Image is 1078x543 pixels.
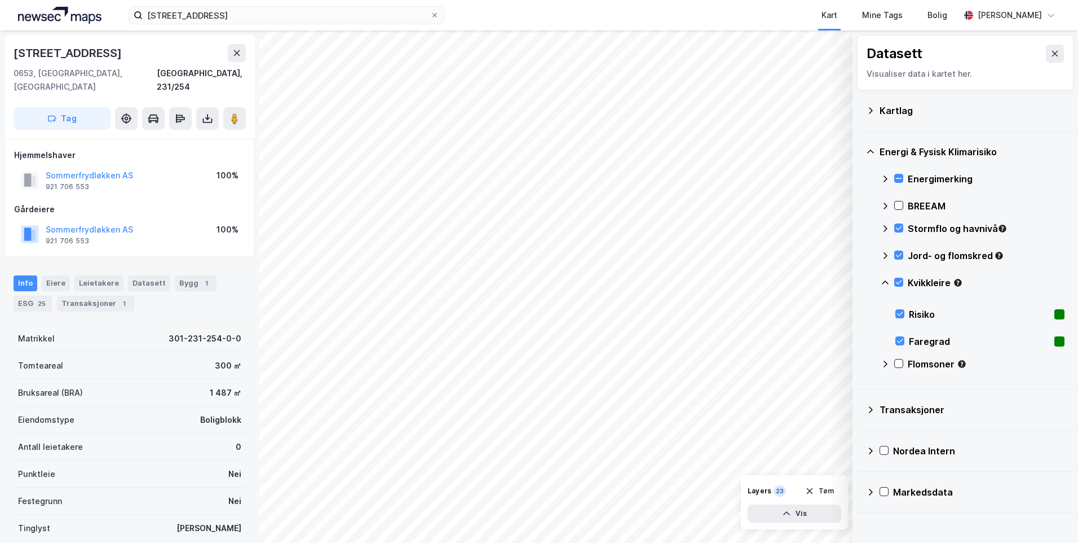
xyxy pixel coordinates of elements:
[880,145,1064,159] div: Energi & Fysisk Klimarisiko
[128,275,170,291] div: Datasett
[957,359,967,369] div: Tooltip anchor
[36,298,48,309] div: 25
[14,148,245,162] div: Hjemmelshaver
[893,485,1064,499] div: Markedsdata
[14,67,157,94] div: 0653, [GEOGRAPHIC_DATA], [GEOGRAPHIC_DATA]
[143,7,430,24] input: Søk på adresse, matrikkel, gårdeiere, leietakere eller personer
[157,67,246,94] div: [GEOGRAPHIC_DATA], 231/254
[821,8,837,22] div: Kart
[215,359,241,373] div: 300 ㎡
[175,275,217,291] div: Bygg
[774,485,786,497] div: 23
[748,487,771,496] div: Layers
[236,440,241,454] div: 0
[908,357,1064,371] div: Flomsoner
[18,7,101,24] img: logo.a4113a55bc3d86da70a041830d287a7e.svg
[18,440,83,454] div: Antall leietakere
[217,169,238,182] div: 100%
[978,8,1042,22] div: [PERSON_NAME]
[880,104,1064,117] div: Kartlag
[18,413,74,427] div: Eiendomstype
[217,223,238,237] div: 100%
[228,467,241,481] div: Nei
[169,332,241,345] div: 301-231-254-0-0
[57,296,134,312] div: Transaksjoner
[176,522,241,535] div: [PERSON_NAME]
[14,107,111,130] button: Tag
[18,332,55,345] div: Matrikkel
[862,8,903,22] div: Mine Tags
[74,275,123,291] div: Leietakere
[908,222,1064,235] div: Stormflo og havnivå
[18,522,50,535] div: Tinglyst
[14,296,52,312] div: ESG
[1022,489,1078,543] iframe: Chat Widget
[18,386,83,400] div: Bruksareal (BRA)
[893,444,1064,458] div: Nordea Intern
[201,278,212,289] div: 1
[14,203,245,216] div: Gårdeiere
[997,224,1008,234] div: Tooltip anchor
[228,494,241,508] div: Nei
[908,249,1064,262] div: Jord- og flomskred
[953,278,963,288] div: Tooltip anchor
[909,335,1050,348] div: Faregrad
[867,67,1064,81] div: Visualiser data i kartet her.
[994,251,1004,261] div: Tooltip anchor
[798,482,841,500] button: Tøm
[14,275,37,291] div: Info
[908,276,1064,290] div: Kvikkleire
[908,172,1064,186] div: Energimerking
[46,237,89,246] div: 921 706 553
[14,44,124,62] div: [STREET_ADDRESS]
[880,403,1064,417] div: Transaksjoner
[200,413,241,427] div: Boligblokk
[42,275,70,291] div: Eiere
[118,298,130,309] div: 1
[18,359,63,373] div: Tomteareal
[927,8,947,22] div: Bolig
[18,467,55,481] div: Punktleie
[908,199,1064,213] div: BREEAM
[210,386,241,400] div: 1 487 ㎡
[46,182,89,191] div: 921 706 553
[18,494,62,508] div: Festegrunn
[748,505,841,523] button: Vis
[867,45,922,63] div: Datasett
[909,308,1050,321] div: Risiko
